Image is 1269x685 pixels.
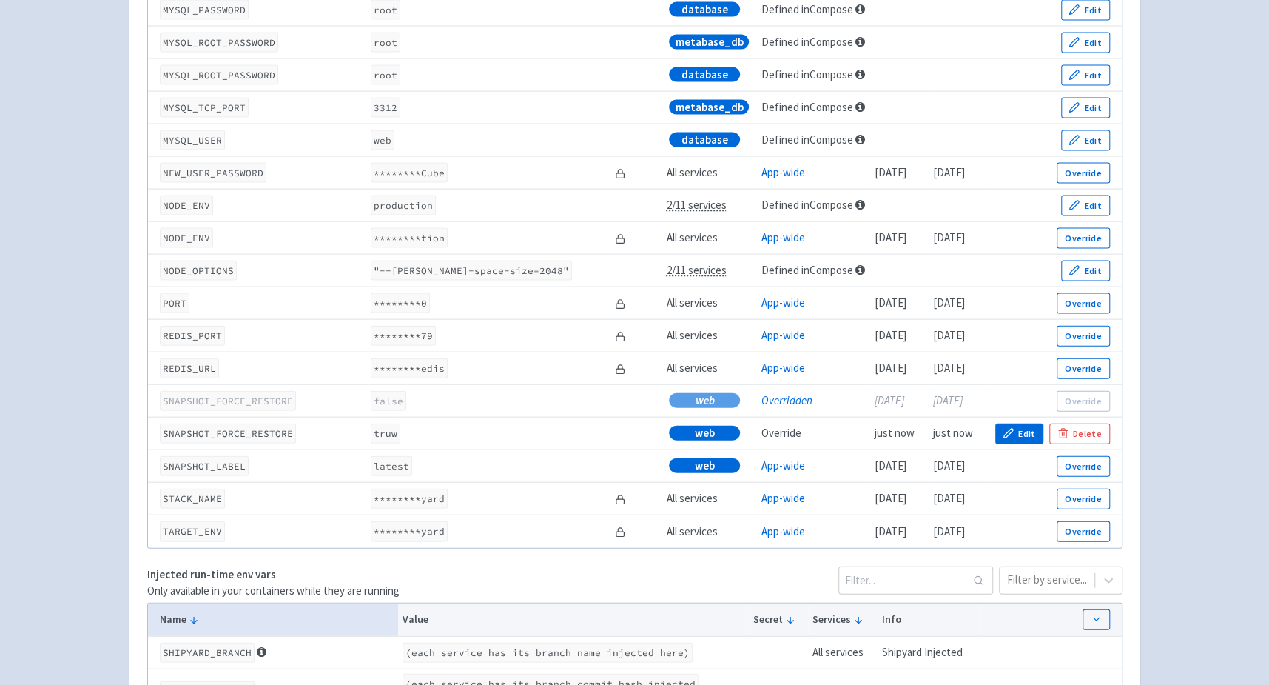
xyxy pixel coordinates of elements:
[761,67,853,81] a: Defined in Compose
[757,418,870,450] td: Override
[878,636,981,669] td: Shipyard Injected
[933,361,965,375] time: [DATE]
[875,230,906,244] time: [DATE]
[1061,261,1110,281] button: Edit
[1057,456,1109,477] button: Override
[875,524,906,538] time: [DATE]
[761,133,853,147] a: Defined in Compose
[662,222,757,255] td: All services
[933,524,965,538] time: [DATE]
[933,491,965,505] time: [DATE]
[1057,358,1109,379] button: Override
[761,35,853,49] a: Defined in Compose
[160,391,296,411] code: SNAPSHOT_FORCE_RESTORE
[1057,163,1109,184] button: Override
[371,456,412,476] code: latest
[838,567,993,595] input: Filter...
[160,98,249,118] code: MYSQL_TCP_PORT
[160,358,219,378] code: REDIS_URL
[675,100,743,115] span: metabase_db
[761,491,805,505] a: App-wide
[160,424,296,444] code: SNAPSHOT_FORCE_RESTORE
[761,361,805,375] a: App-wide
[160,261,237,281] code: NODE_OPTIONS
[761,263,853,277] a: Defined in Compose
[933,165,965,179] time: [DATE]
[1057,228,1109,249] button: Override
[160,521,225,541] code: TARGET_ENV
[995,424,1044,444] button: Edit
[662,515,757,548] td: All services
[1061,65,1110,86] button: Edit
[371,424,400,444] code: truw
[662,352,757,385] td: All services
[933,458,965,472] time: [DATE]
[147,567,276,581] strong: Injected run-time env vars
[681,2,728,17] span: database
[1057,521,1109,542] button: Override
[875,361,906,375] time: [DATE]
[160,196,213,215] code: NODE_ENV
[695,458,715,473] span: web
[1057,326,1109,347] button: Override
[681,133,728,147] span: database
[1061,98,1110,118] button: Edit
[675,35,743,50] span: metabase_db
[761,100,853,114] a: Defined in Compose
[875,426,915,440] time: just now
[878,604,981,637] th: Info
[371,33,400,53] code: root
[160,65,278,85] code: MYSQL_ROOT_PASSWORD
[371,261,572,281] code: "--[PERSON_NAME]-space-size=2048"
[761,328,805,342] a: App-wide
[933,295,965,310] time: [DATE]
[1061,130,1110,151] button: Edit
[681,67,728,82] span: database
[662,287,757,320] td: All services
[933,328,965,342] time: [DATE]
[371,65,400,85] code: root
[371,98,400,118] code: 3312
[160,163,266,183] code: NEW_USER_PASSWORD
[808,636,878,669] td: All services
[666,263,726,277] span: 2/11 services
[933,230,965,244] time: [DATE]
[1057,293,1109,314] button: Override
[160,326,225,346] code: REDIS_PORT
[761,230,805,244] a: App-wide
[160,130,225,150] code: MYSQL_USER
[761,524,805,538] a: App-wide
[695,426,715,441] span: web
[160,612,394,627] button: Name
[160,228,213,248] code: NODE_ENV
[666,198,726,212] span: 2/11 services
[160,293,189,313] code: PORT
[398,604,749,637] th: Value
[761,198,853,212] a: Defined in Compose
[753,612,803,627] button: Secret
[1049,424,1109,444] button: Delete
[662,320,757,352] td: All services
[160,643,255,663] code: SHIPYARD_BRANCH
[761,295,805,310] a: App-wide
[875,295,906,310] time: [DATE]
[371,130,394,150] code: web
[1057,489,1109,509] button: Override
[160,33,278,53] code: MYSQL_ROOT_PASSWORD
[875,458,906,472] time: [DATE]
[371,391,406,411] code: false
[147,583,400,600] p: Only available in your containers while they are running
[160,456,249,476] code: SNAPSHOT_LABEL
[875,165,906,179] time: [DATE]
[662,157,757,190] td: All services
[160,489,225,509] code: STACK_NAME
[1061,196,1110,216] button: Edit
[761,2,853,16] a: Defined in Compose
[875,393,904,407] time: [DATE]
[761,393,812,407] a: Overridden
[933,426,973,440] time: just now
[761,458,805,472] a: App-wide
[403,643,693,663] code: (each service has its branch name injected here)
[1061,33,1110,53] button: Edit
[1057,391,1109,412] button: Override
